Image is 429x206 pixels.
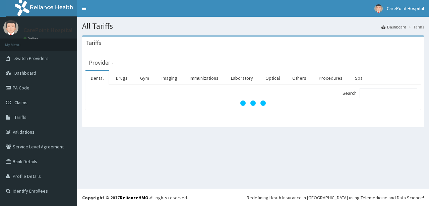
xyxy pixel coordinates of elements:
[14,70,36,76] span: Dashboard
[350,71,368,85] a: Spa
[313,71,348,85] a: Procedures
[14,99,27,106] span: Claims
[3,20,18,35] img: User Image
[374,4,383,13] img: User Image
[156,71,183,85] a: Imaging
[14,55,49,61] span: Switch Providers
[360,88,417,98] input: Search:
[111,71,133,85] a: Drugs
[77,189,429,206] footer: All rights reserved.
[14,114,26,120] span: Tariffs
[407,24,424,30] li: Tariffs
[85,40,101,46] h3: Tariffs
[387,5,424,11] span: CarePoint Hospital
[23,37,40,41] a: Online
[343,88,417,98] label: Search:
[120,195,148,201] a: RelianceHMO
[85,71,109,85] a: Dental
[226,71,258,85] a: Laboratory
[82,22,424,30] h1: All Tariffs
[247,194,424,201] div: Redefining Heath Insurance in [GEOGRAPHIC_DATA] using Telemedicine and Data Science!
[23,27,73,33] p: CarePoint Hospital
[135,71,155,85] a: Gym
[89,60,114,66] h3: Provider -
[287,71,312,85] a: Others
[82,195,150,201] strong: Copyright © 2017 .
[260,71,285,85] a: Optical
[381,24,406,30] a: Dashboard
[184,71,224,85] a: Immunizations
[240,90,266,117] svg: audio-loading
